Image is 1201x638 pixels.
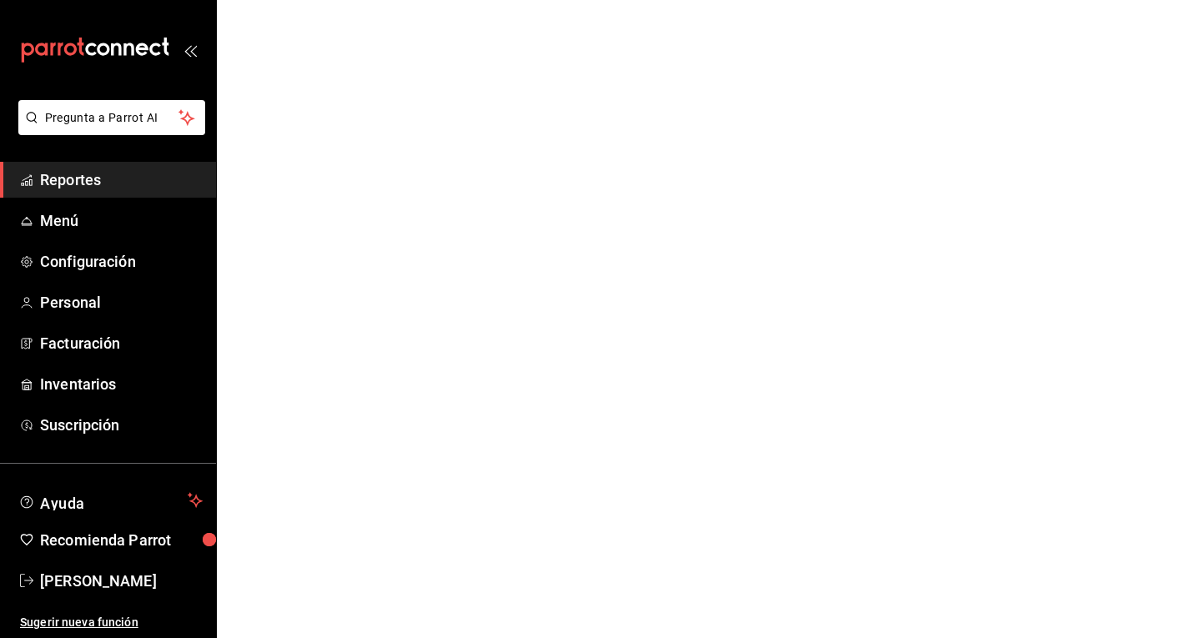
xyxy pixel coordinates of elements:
span: Sugerir nueva función [20,614,203,631]
span: Configuración [40,250,203,273]
a: Pregunta a Parrot AI [12,121,205,138]
span: Pregunta a Parrot AI [45,109,179,127]
span: Inventarios [40,373,203,395]
span: Reportes [40,168,203,191]
button: open_drawer_menu [183,43,197,57]
span: [PERSON_NAME] [40,570,203,592]
span: Facturación [40,332,203,354]
button: Pregunta a Parrot AI [18,100,205,135]
span: Suscripción [40,414,203,436]
span: Menú [40,209,203,232]
span: Personal [40,291,203,314]
span: Ayuda [40,490,181,510]
span: Recomienda Parrot [40,529,203,551]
